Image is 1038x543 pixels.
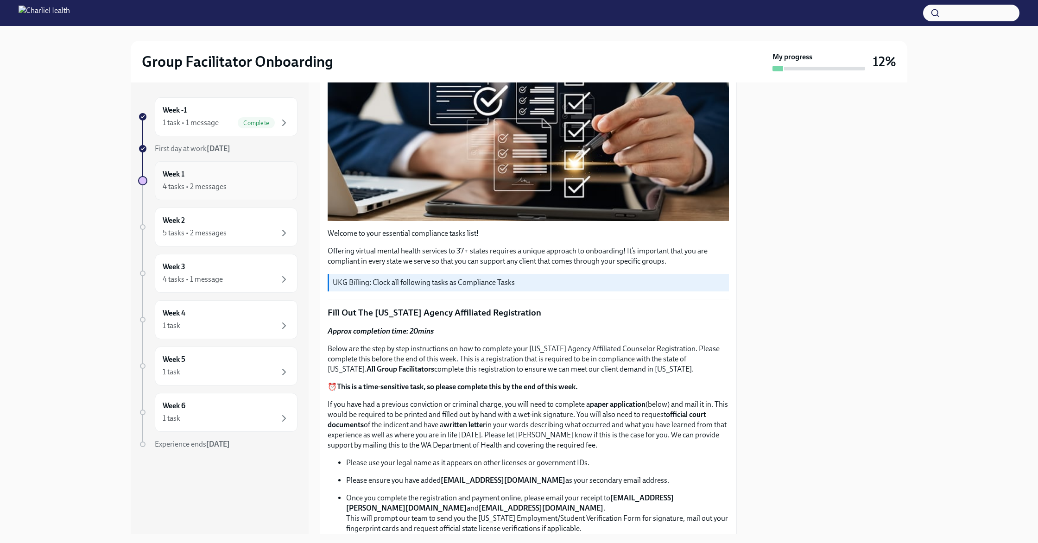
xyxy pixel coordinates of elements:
[328,307,729,319] p: Fill Out The [US_STATE] Agency Affiliated Registration
[337,382,578,391] strong: This is a time-sensitive task, so please complete this by the end of this week.
[772,52,812,62] strong: My progress
[163,413,180,423] div: 1 task
[163,401,185,411] h6: Week 6
[163,274,223,284] div: 4 tasks • 1 message
[328,327,434,335] strong: Approx completion time: 20mins
[163,118,219,128] div: 1 task • 1 message
[163,169,184,179] h6: Week 1
[346,493,674,512] strong: [EMAIL_ADDRESS][PERSON_NAME][DOMAIN_NAME]
[138,393,297,432] a: Week 61 task
[207,144,230,153] strong: [DATE]
[346,493,729,534] p: Once you complete the registration and payment online, please email your receipt to and . This wi...
[328,12,729,221] button: Zoom image
[346,475,729,486] p: Please ensure you have added as your secondary email address.
[590,400,646,409] strong: paper application
[163,228,227,238] div: 5 tasks • 2 messages
[346,458,729,468] p: Please use your legal name as it appears on other licenses or government IDs.
[328,246,729,266] p: Offering virtual mental health services to 37+ states requires a unique approach to onboarding! I...
[138,144,297,154] a: First day at work[DATE]
[333,278,725,288] p: UKG Billing: Clock all following tasks as Compliance Tasks
[142,52,333,71] h2: Group Facilitator Onboarding
[328,399,729,450] p: If you have had a previous conviction or criminal charge, you will need to complete a (below) and...
[138,208,297,246] a: Week 25 tasks • 2 messages
[328,410,706,429] strong: official court documents
[19,6,70,20] img: CharlieHealth
[163,262,185,272] h6: Week 3
[163,105,187,115] h6: Week -1
[441,476,565,485] strong: [EMAIL_ADDRESS][DOMAIN_NAME]
[155,144,230,153] span: First day at work
[873,53,896,70] h3: 12%
[443,420,486,429] strong: written letter
[163,354,185,365] h6: Week 5
[155,440,230,448] span: Experience ends
[163,215,185,226] h6: Week 2
[163,321,180,331] div: 1 task
[328,228,729,239] p: Welcome to your essential compliance tasks list!
[138,347,297,385] a: Week 51 task
[328,382,729,392] p: ⏰
[328,344,729,374] p: Below are the step by step instructions on how to complete your [US_STATE] Agency Affiliated Coun...
[138,300,297,339] a: Week 41 task
[138,254,297,293] a: Week 34 tasks • 1 message
[163,182,227,192] div: 4 tasks • 2 messages
[367,365,434,373] strong: All Group Facilitators
[479,504,603,512] strong: [EMAIL_ADDRESS][DOMAIN_NAME]
[138,97,297,136] a: Week -11 task • 1 messageComplete
[206,440,230,448] strong: [DATE]
[238,120,275,126] span: Complete
[163,308,185,318] h6: Week 4
[163,367,180,377] div: 1 task
[138,161,297,200] a: Week 14 tasks • 2 messages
